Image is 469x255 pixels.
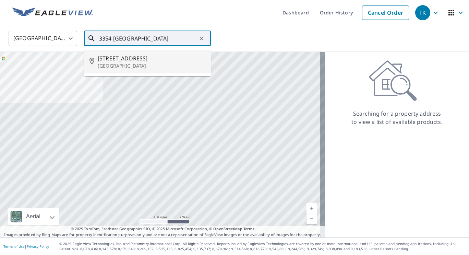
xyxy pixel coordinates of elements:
[99,29,197,48] input: Search by address or latitude-longitude
[59,241,466,252] p: © 2025 Eagle View Technologies, Inc. and Pictometry International Corp. All Rights Reserved. Repo...
[98,54,205,62] span: [STREET_ADDRESS]
[3,244,25,249] a: Terms of Use
[213,226,242,231] a: OpenStreetMap
[3,244,49,248] p: |
[8,208,59,225] div: Aerial
[243,226,255,231] a: Terms
[415,5,430,20] div: TK
[27,244,49,249] a: Privacy Policy
[9,29,77,48] div: [GEOGRAPHIC_DATA]
[197,34,206,43] button: Clear
[306,203,317,213] a: Current Level 5, Zoom In
[351,109,443,126] p: Searching for a property address to view a list of available products.
[24,208,43,225] div: Aerial
[12,8,93,18] img: EV Logo
[98,62,205,69] p: [GEOGRAPHIC_DATA]
[71,226,255,232] span: © 2025 TomTom, Earthstar Geographics SIO, © 2025 Microsoft Corporation, ©
[306,213,317,224] a: Current Level 5, Zoom Out
[362,5,409,20] a: Cancel Order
